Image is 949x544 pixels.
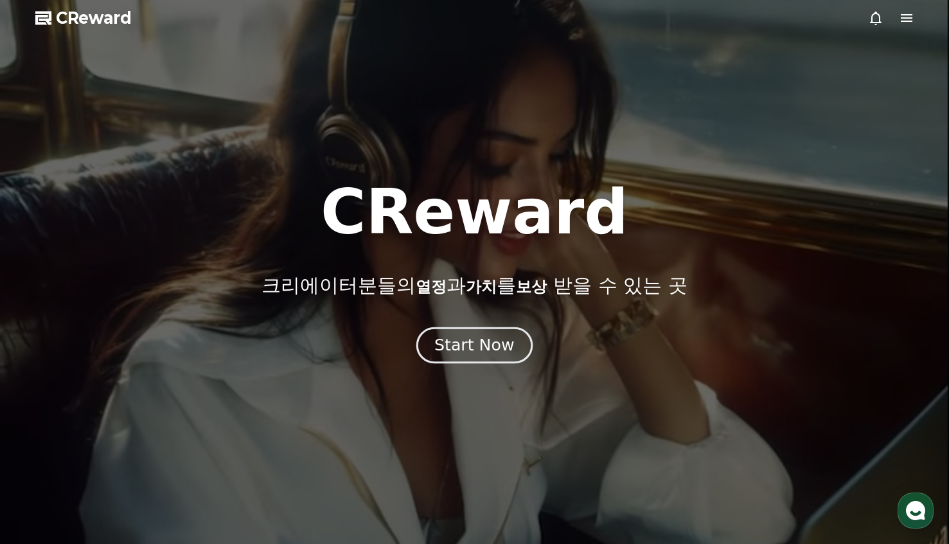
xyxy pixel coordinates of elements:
[118,428,133,438] span: 대화
[466,278,497,296] span: 가치
[35,8,132,28] a: CReward
[434,334,514,356] div: Start Now
[419,341,530,353] a: Start Now
[416,327,533,364] button: Start Now
[85,408,166,440] a: 대화
[262,274,687,297] p: 크리에이터분들의 과 를 받을 수 있는 곳
[516,278,547,296] span: 보상
[166,408,247,440] a: 설정
[56,8,132,28] span: CReward
[40,427,48,437] span: 홈
[4,408,85,440] a: 홈
[199,427,214,437] span: 설정
[416,278,447,296] span: 열정
[321,181,628,243] h1: CReward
